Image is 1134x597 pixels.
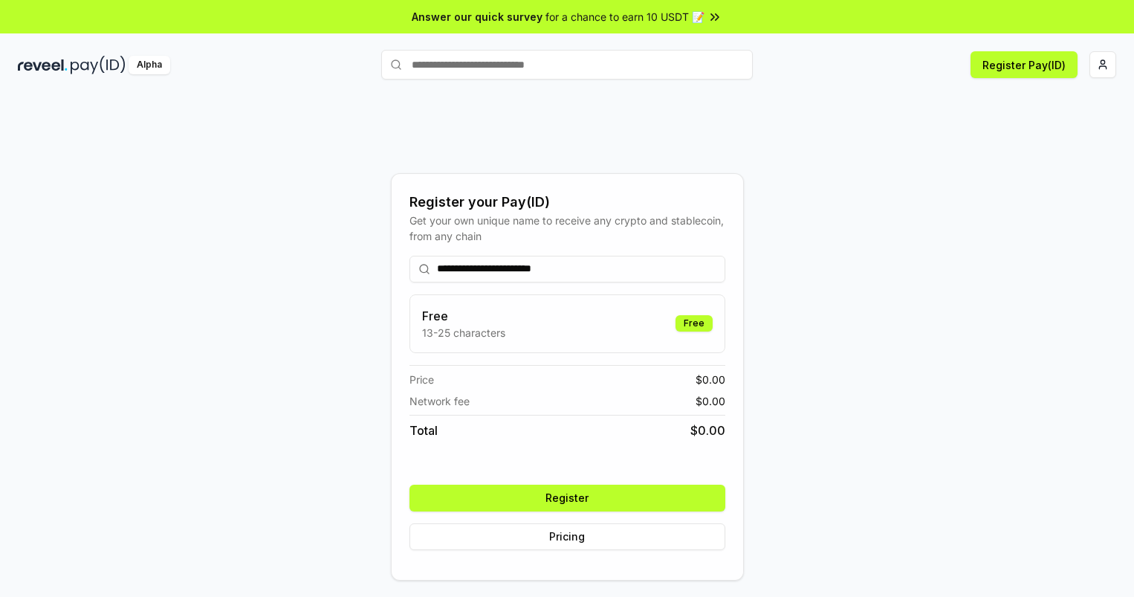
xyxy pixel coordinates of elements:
[545,9,704,25] span: for a chance to earn 10 USDT 📝
[422,307,505,325] h3: Free
[409,393,470,409] span: Network fee
[696,393,725,409] span: $ 0.00
[696,372,725,387] span: $ 0.00
[129,56,170,74] div: Alpha
[971,51,1078,78] button: Register Pay(ID)
[675,315,713,332] div: Free
[409,372,434,387] span: Price
[409,192,725,213] div: Register your Pay(ID)
[412,9,542,25] span: Answer our quick survey
[409,485,725,512] button: Register
[71,56,126,74] img: pay_id
[409,523,725,550] button: Pricing
[409,422,438,439] span: Total
[422,325,505,341] p: 13-25 characters
[409,213,725,244] div: Get your own unique name to receive any crypto and stablecoin, from any chain
[18,56,68,74] img: reveel_dark
[690,422,725,439] span: $ 0.00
